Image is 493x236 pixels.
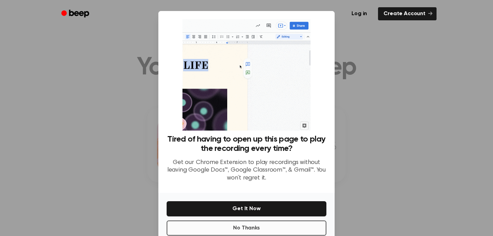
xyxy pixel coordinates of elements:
p: Get our Chrome Extension to play recordings without leaving Google Docs™, Google Classroom™, & Gm... [167,159,326,182]
h3: Tired of having to open up this page to play the recording every time? [167,135,326,153]
a: Beep [56,7,95,21]
a: Log in [345,6,374,22]
button: Get It Now [167,201,326,216]
a: Create Account [378,7,437,20]
button: No Thanks [167,220,326,236]
img: Beep extension in action [182,19,310,131]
